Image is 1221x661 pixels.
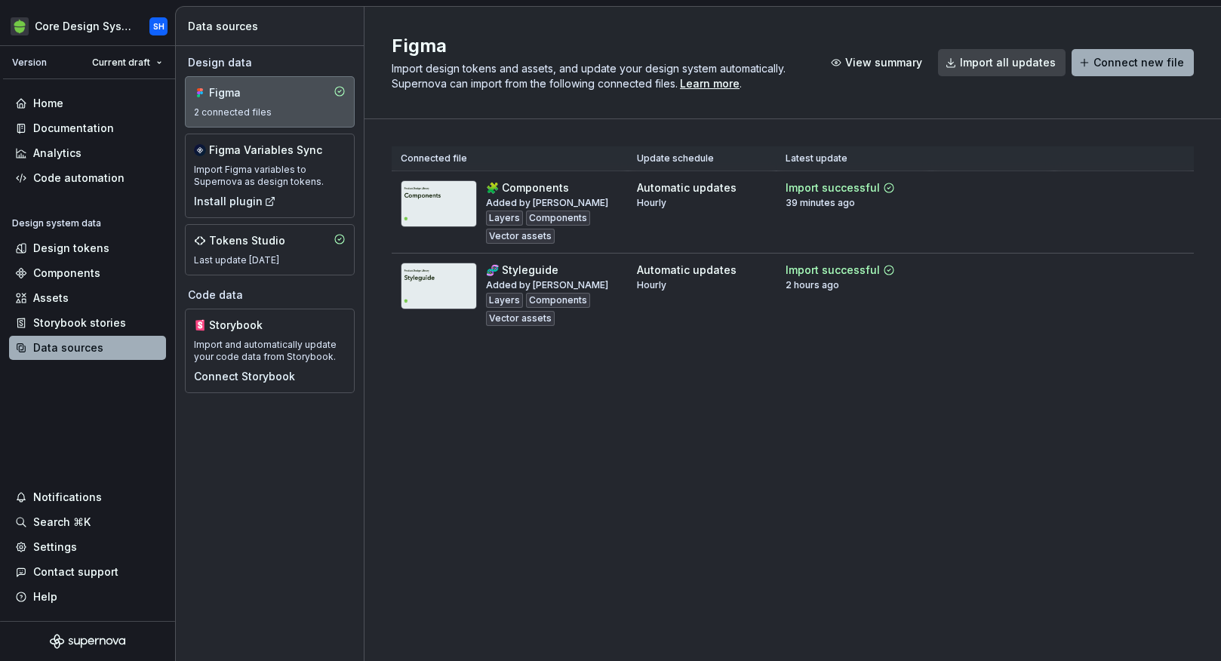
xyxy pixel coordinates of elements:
button: Help [9,585,166,609]
a: Home [9,91,166,115]
div: Hourly [637,279,666,291]
div: Added by [PERSON_NAME] [486,279,608,291]
div: Automatic updates [637,263,737,278]
a: Analytics [9,141,166,165]
span: View summary [845,55,922,70]
button: Contact support [9,560,166,584]
div: Figma [209,85,281,100]
span: Connect new file [1093,55,1184,70]
div: Data sources [33,340,103,355]
a: Assets [9,286,166,310]
div: Code data [185,287,355,303]
span: . [678,78,742,90]
div: Assets [33,291,69,306]
div: Design tokens [33,241,109,256]
div: Vector assets [486,311,555,326]
div: Design system data [12,217,101,229]
div: Tokens Studio [209,233,285,248]
div: Components [526,211,590,226]
div: Vector assets [486,229,555,244]
a: Storybook stories [9,311,166,335]
div: Help [33,589,57,604]
button: Search ⌘K [9,510,166,534]
div: Settings [33,540,77,555]
a: Figma Variables SyncImport Figma variables to Supernova as design tokens.Install plugin [185,134,355,218]
div: Search ⌘K [33,515,91,530]
div: SH [153,20,165,32]
div: Core Design System [35,19,131,34]
th: Update schedule [628,146,776,171]
h2: Figma [392,34,805,58]
div: Storybook [209,318,281,333]
div: Components [526,293,590,308]
th: Connected file [392,146,628,171]
button: Notifications [9,485,166,509]
div: 2 hours ago [786,279,839,291]
div: Automatic updates [637,180,737,195]
button: Core Design SystemSH [3,10,172,42]
div: Home [33,96,63,111]
a: Learn more [680,76,740,91]
div: Layers [486,211,523,226]
div: Data sources [188,19,358,34]
span: Import design tokens and assets, and update your design system automatically. Supernova can impor... [392,62,789,90]
button: View summary [823,49,932,76]
button: Import all updates [938,49,1066,76]
div: Import successful [786,263,880,278]
div: Figma Variables Sync [209,143,322,158]
img: 236da360-d76e-47e8-bd69-d9ae43f958f1.png [11,17,29,35]
a: Tokens StudioLast update [DATE] [185,224,355,275]
div: Hourly [637,197,666,209]
div: Notifications [33,490,102,505]
div: Code automation [33,171,125,186]
button: Connect Storybook [194,369,295,384]
a: Figma2 connected files [185,76,355,128]
a: Data sources [9,336,166,360]
a: Documentation [9,116,166,140]
div: 🧬 Styleguide [486,263,558,278]
div: Design data [185,55,355,70]
button: Connect new file [1072,49,1194,76]
div: Last update [DATE] [194,254,346,266]
div: Components [33,266,100,281]
div: Documentation [33,121,114,136]
div: Import Figma variables to Supernova as design tokens. [194,164,346,188]
span: Import all updates [960,55,1056,70]
div: 2 connected files [194,106,346,118]
a: Components [9,261,166,285]
div: Import and automatically update your code data from Storybook. [194,339,346,363]
div: Layers [486,293,523,308]
div: Analytics [33,146,82,161]
div: 🧩 Components [486,180,569,195]
svg: Supernova Logo [50,634,125,649]
div: Storybook stories [33,315,126,330]
th: Latest update [777,146,931,171]
div: Contact support [33,564,118,580]
a: Code automation [9,166,166,190]
a: Settings [9,535,166,559]
div: Version [12,57,47,69]
a: Design tokens [9,236,166,260]
button: Install plugin [194,194,276,209]
button: Current draft [85,52,169,73]
a: StorybookImport and automatically update your code data from Storybook.Connect Storybook [185,309,355,393]
div: 39 minutes ago [786,197,855,209]
div: Import successful [786,180,880,195]
div: Added by [PERSON_NAME] [486,197,608,209]
span: Current draft [92,57,150,69]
